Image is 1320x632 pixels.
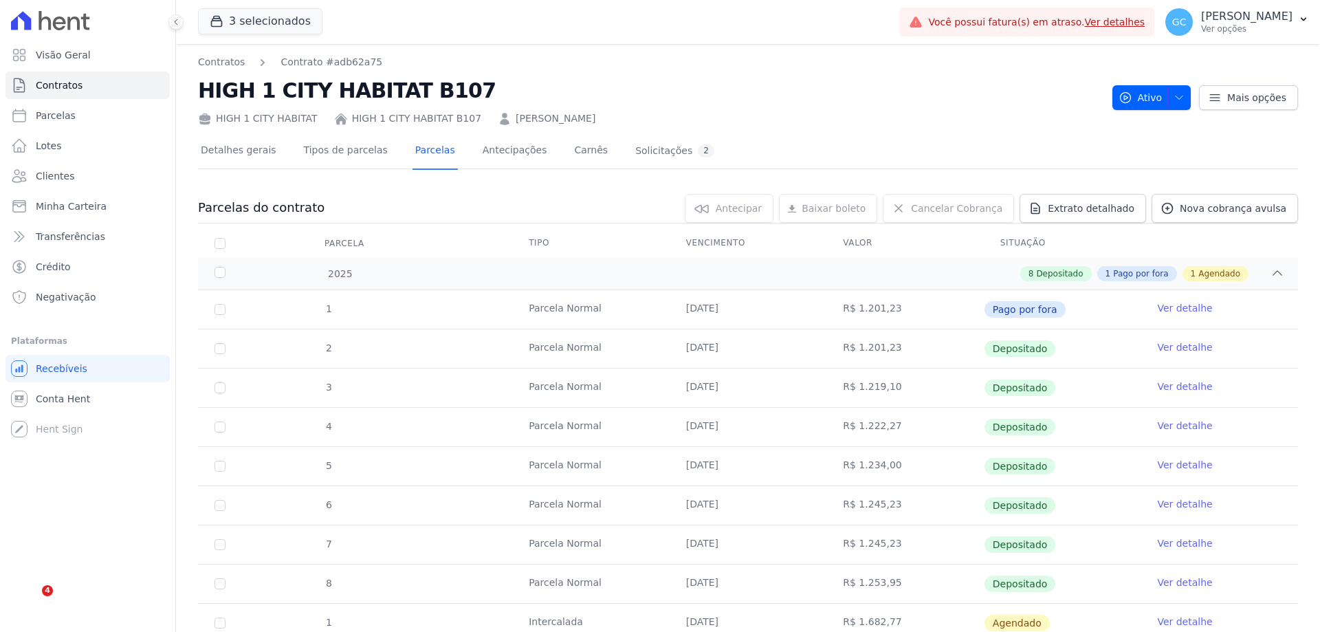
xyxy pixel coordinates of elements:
span: Depositado [984,497,1056,514]
span: 4 [42,585,53,596]
input: Só é possível selecionar pagamentos em aberto [214,539,225,550]
div: Plataformas [11,333,164,349]
td: Parcela Normal [512,329,670,368]
a: Parcelas [412,133,458,170]
button: GC [PERSON_NAME] Ver opções [1154,3,1320,41]
a: HIGH 1 CITY HABITAT B107 [352,111,481,126]
span: Depositado [1036,268,1083,280]
td: Parcela Normal [512,290,670,329]
span: Minha Carteira [36,199,107,213]
a: Visão Geral [5,41,170,69]
a: Mais opções [1199,85,1298,110]
input: Só é possível selecionar pagamentos em aberto [214,343,225,354]
span: Ativo [1119,85,1163,110]
span: 8 [1028,268,1034,280]
span: Depositado [984,419,1056,435]
td: [DATE] [670,290,827,329]
div: Parcela [308,230,381,257]
a: Minha Carteira [5,193,170,220]
a: Crédito [5,253,170,281]
h3: Parcelas do contrato [198,199,324,216]
a: Tipos de parcelas [301,133,390,170]
input: Só é possível selecionar pagamentos em aberto [214,578,225,589]
span: Mais opções [1227,91,1286,105]
span: 1 [1191,268,1196,280]
a: Recebíveis [5,355,170,382]
a: [PERSON_NAME] [516,111,595,126]
a: Contratos [5,72,170,99]
span: Você possui fatura(s) em atraso. [928,15,1145,30]
span: 4 [324,421,332,432]
a: Clientes [5,162,170,190]
button: 3 selecionados [198,8,322,34]
h2: HIGH 1 CITY HABITAT B107 [198,75,1101,106]
iframe: Intercom live chat [14,585,47,618]
a: Ver detalhe [1157,301,1212,315]
a: Ver detalhe [1157,380,1212,393]
div: Solicitações [635,144,714,157]
td: R$ 1.222,27 [826,408,984,446]
span: Depositado [984,536,1056,553]
input: Só é possível selecionar pagamentos em aberto [214,461,225,472]
span: Pago por fora [984,301,1066,318]
a: Contratos [198,55,245,69]
span: Depositado [984,458,1056,475]
td: R$ 1.234,00 [826,447,984,486]
td: [DATE] [670,525,827,564]
span: 6 [324,499,332,510]
a: Ver detalhe [1157,615,1212,629]
span: 5 [324,460,332,471]
td: Parcela Normal [512,369,670,407]
a: Antecipações [480,133,550,170]
a: Nova cobrança avulsa [1152,194,1298,223]
span: 2 [324,342,332,353]
span: Crédito [36,260,71,274]
a: Extrato detalhado [1020,194,1146,223]
p: Ver opções [1201,23,1292,34]
span: Extrato detalhado [1048,201,1134,215]
span: Transferências [36,230,105,243]
div: 2 [698,144,714,157]
span: 7 [324,538,332,549]
span: 1 [324,303,332,314]
p: [PERSON_NAME] [1201,10,1292,23]
td: [DATE] [670,565,827,603]
span: GC [1172,17,1187,27]
span: Depositado [984,340,1056,357]
span: Depositado [984,380,1056,396]
a: Ver detalhe [1157,576,1212,589]
td: R$ 1.219,10 [826,369,984,407]
td: R$ 1.253,95 [826,565,984,603]
span: Visão Geral [36,48,91,62]
th: Vencimento [670,229,827,258]
span: 1 [324,617,332,628]
span: Negativação [36,290,96,304]
span: 1 [1105,268,1111,280]
span: 3 [324,382,332,393]
td: R$ 1.201,23 [826,290,984,329]
span: Pago por fora [1113,268,1168,280]
span: Clientes [36,169,74,183]
input: default [214,618,225,629]
a: Parcelas [5,102,170,129]
nav: Breadcrumb [198,55,382,69]
td: R$ 1.245,23 [826,486,984,525]
td: [DATE] [670,329,827,368]
span: Agendado [1198,268,1240,280]
span: 8 [324,578,332,589]
th: Situação [984,229,1141,258]
th: Valor [826,229,984,258]
a: Negativação [5,283,170,311]
span: Lotes [36,139,62,153]
th: Tipo [512,229,670,258]
a: Conta Hent [5,385,170,413]
span: Nova cobrança avulsa [1180,201,1286,215]
a: Carnês [571,133,610,170]
span: Agendado [984,615,1050,631]
a: Lotes [5,132,170,160]
a: Ver detalhe [1157,419,1212,433]
input: Só é possível selecionar pagamentos em aberto [214,304,225,315]
a: Ver detalhe [1157,497,1212,511]
span: Recebíveis [36,362,87,375]
input: Só é possível selecionar pagamentos em aberto [214,382,225,393]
